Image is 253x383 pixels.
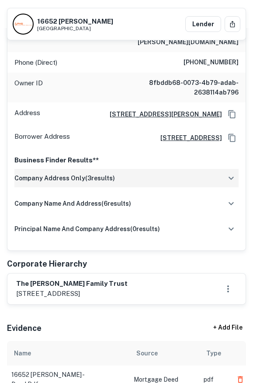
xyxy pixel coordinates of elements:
[225,131,239,144] button: Copy Address
[14,155,239,165] p: Business Finder Results**
[14,348,31,358] div: Name
[14,224,160,234] h6: principal name and company address ( 0 results)
[16,279,128,289] h6: the [PERSON_NAME] family trust
[153,133,222,143] a: [STREET_ADDRESS]
[199,341,228,365] th: Type
[185,16,221,32] a: Lender
[14,78,43,97] p: Owner ID
[14,173,115,183] h6: company address only ( 3 results)
[14,199,131,208] h6: company name and address ( 6 results)
[7,341,129,365] th: Name
[7,258,87,270] h5: Corporate Hierarchy
[7,322,42,334] h5: Evidence
[14,108,40,121] p: Address
[206,348,221,358] div: Type
[14,131,70,144] p: Borrower Address
[184,57,239,68] h6: [PHONE_NUMBER]
[37,18,113,25] h6: 16652 [PERSON_NAME]
[134,78,239,97] h6: 8fbddb68-0073-4b79-adab-2638114ab796
[209,313,253,355] iframe: Chat Widget
[225,108,239,121] button: Copy Address
[103,109,222,119] a: [STREET_ADDRESS][PERSON_NAME]
[37,25,113,32] span: [GEOGRAPHIC_DATA]
[129,341,199,365] th: Source
[136,348,158,358] div: Source
[14,57,57,68] p: Phone (Direct)
[16,288,128,299] p: [STREET_ADDRESS]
